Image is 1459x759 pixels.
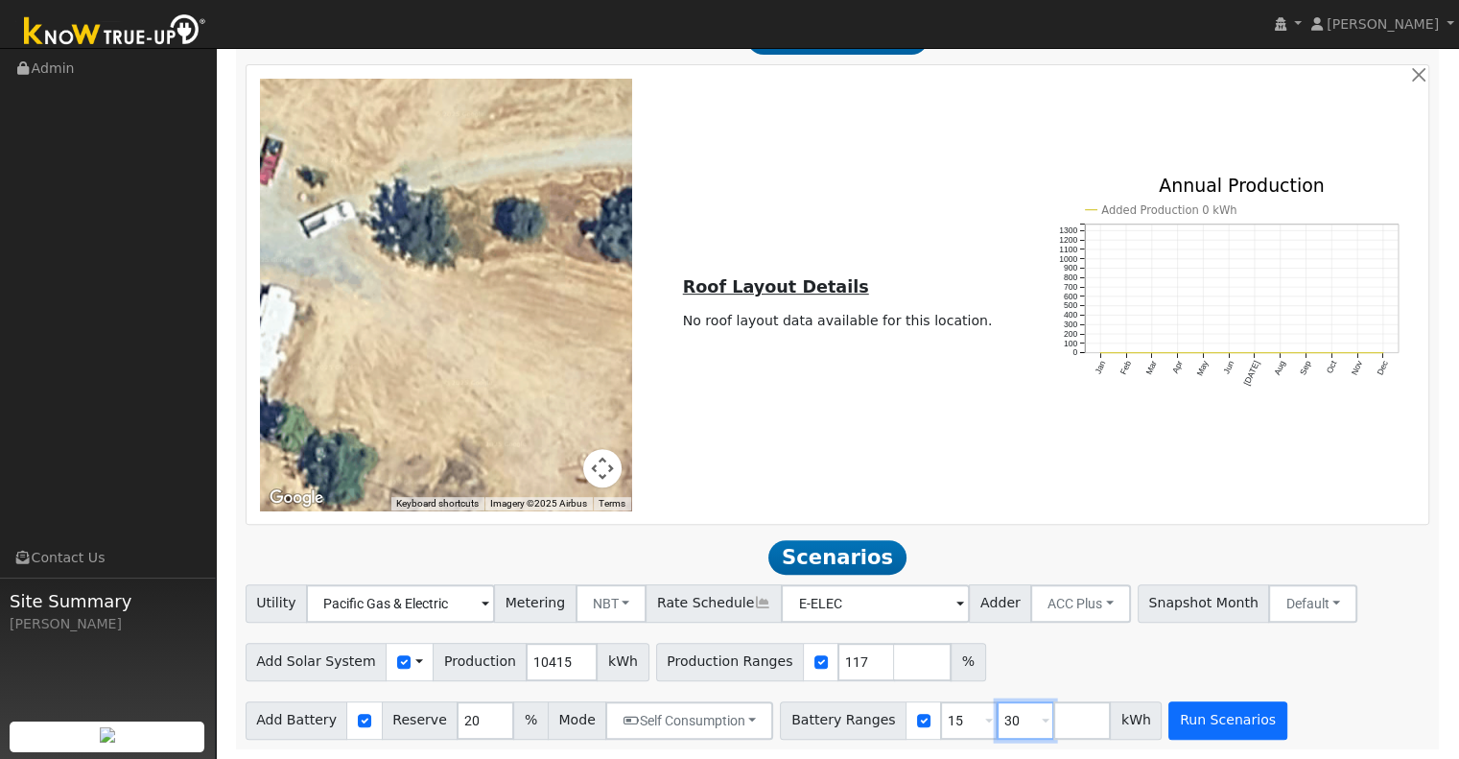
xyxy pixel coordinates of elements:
span: Add Battery [246,701,348,740]
span: Production [433,643,527,681]
span: Add Solar System [246,643,388,681]
text: May [1194,359,1210,378]
img: retrieve [100,727,115,743]
span: Reserve [382,701,459,740]
circle: onclick="" [1202,351,1205,354]
span: % [513,701,548,740]
circle: onclick="" [1330,351,1333,354]
a: Terms (opens in new tab) [599,498,625,509]
button: NBT [576,584,647,623]
input: Select a Rate Schedule [781,584,970,623]
span: Mode [548,701,606,740]
text: Apr [1170,359,1185,374]
text: 0 [1072,347,1077,357]
span: [PERSON_NAME] [1327,16,1439,32]
circle: onclick="" [1253,351,1256,354]
text: Nov [1350,359,1365,377]
a: Open this area in Google Maps (opens a new window) [265,486,328,510]
img: Know True-Up [14,11,216,54]
span: % [951,643,985,681]
text: Feb [1118,359,1133,376]
text: 1300 [1059,225,1077,235]
text: Mar [1143,359,1158,376]
span: kWh [597,643,648,681]
button: Default [1268,584,1357,623]
span: Battery Ranges [780,701,906,740]
text: 200 [1064,329,1078,339]
span: Utility [246,584,308,623]
circle: onclick="" [1227,351,1230,354]
text: Dec [1376,359,1391,377]
button: Self Consumption [605,701,773,740]
circle: onclick="" [1176,351,1179,354]
img: Google [265,486,328,510]
div: [PERSON_NAME] [10,614,205,634]
text: Jan [1093,359,1107,375]
span: Adder [969,584,1031,623]
text: 500 [1064,300,1078,310]
span: Rate Schedule [646,584,782,623]
text: 600 [1064,292,1078,301]
circle: onclick="" [1098,351,1101,354]
text: [DATE] [1241,359,1261,387]
input: Select a Utility [306,584,495,623]
button: Map camera controls [583,449,622,487]
text: 1100 [1059,245,1077,254]
circle: onclick="" [1381,351,1384,354]
text: Aug [1272,359,1287,376]
text: Oct [1325,359,1339,375]
button: ACC Plus [1030,584,1131,623]
text: 900 [1064,263,1078,273]
span: kWh [1110,701,1162,740]
text: 700 [1064,282,1078,292]
u: Roof Layout Details [683,277,869,296]
text: 800 [1064,273,1078,282]
span: Site Summary [10,588,205,614]
text: Jun [1221,359,1235,375]
td: No roof layout data available for this location. [679,308,996,335]
text: Sep [1298,359,1313,376]
circle: onclick="" [1305,351,1307,354]
text: Annual Production [1159,174,1325,195]
span: Snapshot Month [1138,584,1270,623]
span: Scenarios [768,540,906,575]
text: 1200 [1059,235,1077,245]
circle: onclick="" [1279,351,1282,354]
span: Imagery ©2025 Airbus [490,498,587,509]
circle: onclick="" [1355,351,1358,354]
text: 1000 [1059,253,1077,263]
circle: onclick="" [1150,351,1153,354]
circle: onclick="" [1124,351,1127,354]
button: Keyboard shortcuts [396,497,479,510]
text: 300 [1064,320,1078,329]
text: Added Production 0 kWh [1101,203,1236,217]
text: 100 [1064,339,1078,348]
text: 400 [1064,310,1078,320]
span: Metering [494,584,577,623]
button: Run Scenarios [1168,701,1286,740]
span: Production Ranges [656,643,804,681]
